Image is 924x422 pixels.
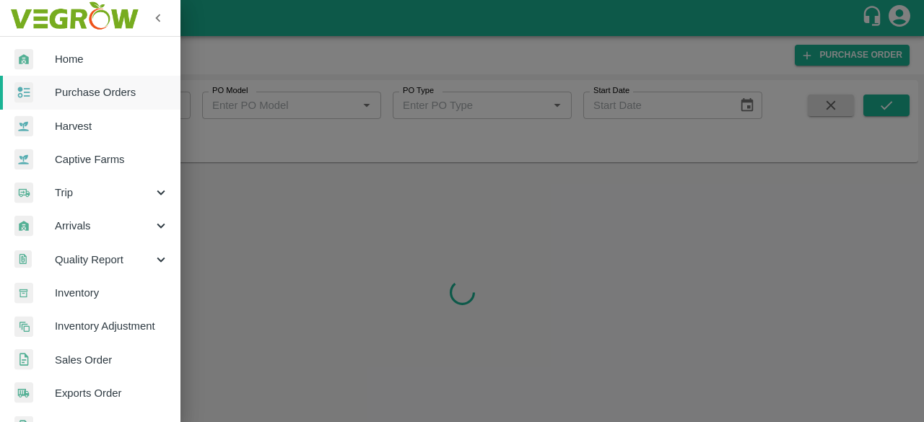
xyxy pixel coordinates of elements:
[55,318,169,334] span: Inventory Adjustment
[55,352,169,368] span: Sales Order
[14,250,32,268] img: qualityReport
[14,382,33,403] img: shipments
[55,218,153,234] span: Arrivals
[55,385,169,401] span: Exports Order
[14,216,33,237] img: whArrival
[14,316,33,337] img: inventory
[14,115,33,137] img: harvest
[14,49,33,70] img: whArrival
[14,349,33,370] img: sales
[55,151,169,167] span: Captive Farms
[55,84,169,100] span: Purchase Orders
[14,283,33,304] img: whInventory
[14,183,33,203] img: delivery
[14,149,33,170] img: harvest
[55,185,153,201] span: Trip
[55,118,169,134] span: Harvest
[55,252,153,268] span: Quality Report
[14,82,33,103] img: reciept
[55,51,169,67] span: Home
[55,285,169,301] span: Inventory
